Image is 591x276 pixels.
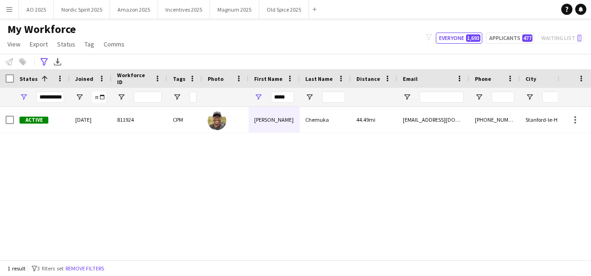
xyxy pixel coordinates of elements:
[57,40,75,48] span: Status
[190,92,197,103] input: Tags Filter Input
[20,117,48,124] span: Active
[112,107,167,132] div: 811924
[397,107,469,132] div: [EMAIL_ADDRESS][DOMAIN_NAME]
[167,107,202,132] div: CPM
[271,92,294,103] input: First Name Filter Input
[403,93,411,101] button: Open Filter Menu
[54,0,110,19] button: Nordic Spirit 2025
[322,92,345,103] input: Last Name Filter Input
[134,92,162,103] input: Workforce ID Filter Input
[117,93,125,101] button: Open Filter Menu
[356,75,380,82] span: Distance
[249,107,300,132] div: [PERSON_NAME]
[254,93,263,101] button: Open Filter Menu
[173,93,181,101] button: Open Filter Menu
[85,40,94,48] span: Tag
[4,38,24,50] a: View
[259,0,309,19] button: Old Spice 2025
[20,93,28,101] button: Open Filter Menu
[208,112,226,130] img: Kevin Chemuka
[305,93,314,101] button: Open Filter Menu
[210,0,259,19] button: Magnum 2025
[39,56,50,67] app-action-btn: Advanced filters
[104,40,125,48] span: Comms
[20,75,38,82] span: Status
[300,107,351,132] div: Chemuka
[522,34,532,42] span: 477
[486,33,534,44] button: Applicants477
[173,75,185,82] span: Tags
[117,72,151,85] span: Workforce ID
[403,75,418,82] span: Email
[7,22,76,36] span: My Workforce
[19,0,54,19] button: AO 2025
[466,34,480,42] span: 1,693
[542,92,570,103] input: City Filter Input
[92,92,106,103] input: Joined Filter Input
[420,92,464,103] input: Email Filter Input
[492,92,514,103] input: Phone Filter Input
[30,40,48,48] span: Export
[26,38,52,50] a: Export
[75,93,84,101] button: Open Filter Menu
[81,38,98,50] a: Tag
[110,0,158,19] button: Amazon 2025
[475,75,491,82] span: Phone
[75,75,93,82] span: Joined
[64,263,106,274] button: Remove filters
[52,56,63,67] app-action-btn: Export XLSX
[53,38,79,50] a: Status
[475,93,483,101] button: Open Filter Menu
[436,33,482,44] button: Everyone1,693
[208,75,223,82] span: Photo
[356,116,375,123] span: 44.49mi
[37,265,64,272] span: 3 filters set
[525,93,534,101] button: Open Filter Menu
[158,0,210,19] button: Incentives 2025
[525,75,536,82] span: City
[520,107,576,132] div: Stanford-le-Hope
[469,107,520,132] div: [PHONE_NUMBER]
[100,38,128,50] a: Comms
[7,40,20,48] span: View
[70,107,112,132] div: [DATE]
[254,75,282,82] span: First Name
[305,75,333,82] span: Last Name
